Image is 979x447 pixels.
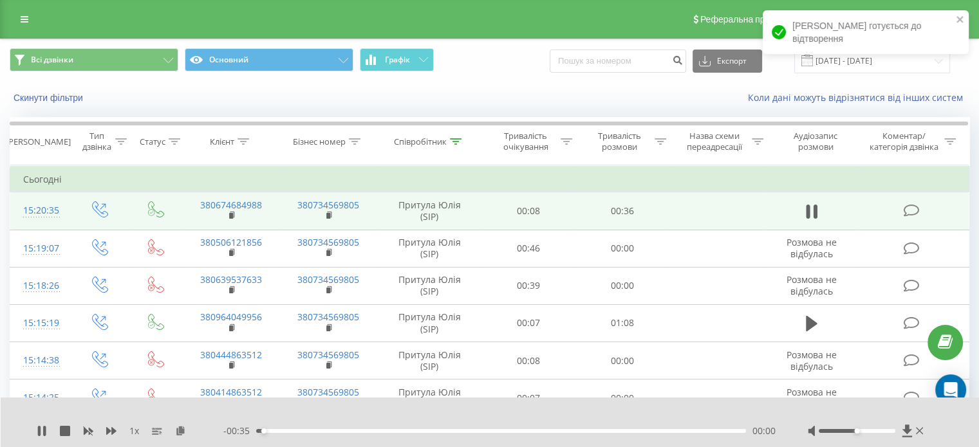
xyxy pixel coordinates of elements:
div: Клієнт [210,136,234,147]
button: Всі дзвінки [10,48,178,71]
div: 15:18:26 [23,273,57,298]
span: Розмова не відбулась [787,236,837,260]
div: 15:15:19 [23,311,57,336]
div: Статус [140,136,165,147]
div: Accessibility label [261,428,266,433]
div: 15:19:07 [23,236,57,261]
span: 00:00 [752,424,776,437]
div: Назва схеми переадресації [681,131,749,152]
td: 00:00 [575,267,669,304]
a: 380734569805 [297,349,359,361]
div: Бізнес номер [293,136,346,147]
td: 00:07 [482,379,575,417]
div: Open Intercom Messenger [935,374,966,405]
td: 00:08 [482,342,575,379]
a: 380734569805 [297,311,359,323]
a: 380444863512 [200,349,262,361]
span: Графік [385,55,410,64]
td: 00:39 [482,267,575,304]
td: Сьогодні [10,167,969,192]
span: Розмова не відбулась [787,349,837,372]
a: 380414863512 [200,386,262,398]
span: - 00:35 [223,424,256,437]
td: 00:08 [482,192,575,230]
td: 01:08 [575,304,669,342]
div: Тип дзвінка [81,131,111,152]
td: 00:46 [482,230,575,267]
div: [PERSON_NAME] [6,136,71,147]
div: 15:14:38 [23,348,57,373]
td: Притула Юлія (SIP) [377,342,482,379]
input: Пошук за номером [550,50,686,73]
td: 00:07 [482,304,575,342]
button: Графік [360,48,434,71]
div: Тривалість очікування [494,131,558,152]
div: Коментар/категорія дзвінка [866,131,941,152]
a: Коли дані можуть відрізнятися вiд інших систем [748,91,969,104]
span: Всі дзвінки [31,55,73,65]
div: Тривалість розмови [587,131,651,152]
button: Скинути фільтри [10,92,89,104]
button: close [956,14,965,26]
span: 1 x [129,424,139,437]
div: Accessibility label [854,428,859,433]
div: 15:20:35 [23,198,57,223]
td: Притула Юлія (SIP) [377,192,482,230]
button: Основний [185,48,353,71]
span: Розмова не відбулась [787,273,837,297]
a: 380734569805 [297,199,359,211]
a: 380964049956 [200,311,262,323]
td: Притула Юлія (SIP) [377,379,482,417]
a: 380506121856 [200,236,262,248]
div: [PERSON_NAME] готується до відтворення [763,10,969,54]
a: 380734569805 [297,273,359,286]
a: 380734569805 [297,236,359,248]
span: Реферальна програма [700,14,795,24]
td: 00:00 [575,379,669,417]
a: 380639537633 [200,273,262,286]
button: Експорт [693,50,762,73]
div: Співробітник [394,136,447,147]
td: Притула Юлія (SIP) [377,304,482,342]
td: Притула Юлія (SIP) [377,267,482,304]
td: 00:36 [575,192,669,230]
td: 00:00 [575,230,669,267]
a: 380734569805 [297,386,359,398]
span: Розмова не відбулась [787,386,837,410]
div: 15:14:25 [23,385,57,410]
td: Притула Юлія (SIP) [377,230,482,267]
td: 00:00 [575,342,669,379]
a: 380674684988 [200,199,262,211]
div: Аудіозапис розмови [778,131,853,152]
